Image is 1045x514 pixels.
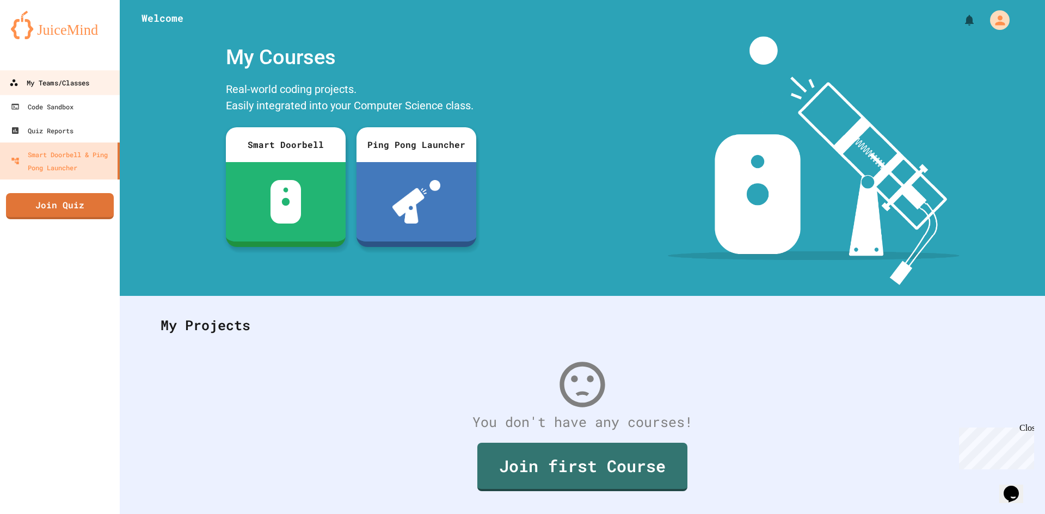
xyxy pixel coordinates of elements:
img: sdb-white.svg [271,180,302,224]
div: Code Sandbox [11,100,73,113]
div: Smart Doorbell & Ping Pong Launcher [11,148,113,174]
div: Ping Pong Launcher [356,127,476,162]
div: My Teams/Classes [9,76,89,90]
div: My Notifications [943,11,979,29]
iframe: chat widget [955,423,1034,469]
div: Quiz Reports [11,124,73,137]
img: ppl-with-ball.png [392,180,441,224]
img: banner-image-my-projects.png [668,36,960,285]
a: Join first Course [477,443,687,491]
div: You don't have any courses! [150,412,1015,432]
div: Chat with us now!Close [4,4,75,69]
div: Real-world coding projects. Easily integrated into your Computer Science class. [220,78,482,119]
img: logo-orange.svg [11,11,109,39]
div: My Courses [220,36,482,78]
a: Join Quiz [6,193,114,219]
div: My Account [979,8,1012,33]
iframe: chat widget [999,470,1034,503]
div: Smart Doorbell [226,127,346,162]
div: My Projects [150,304,1015,346]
